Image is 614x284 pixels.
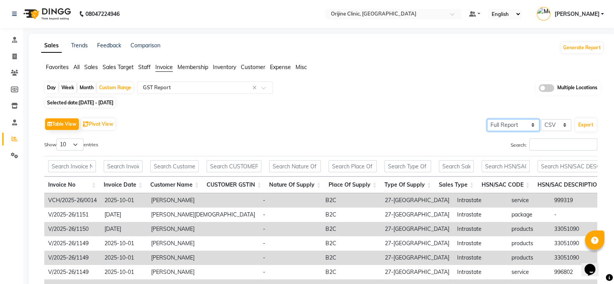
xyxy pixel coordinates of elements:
[322,222,381,236] td: B2C
[155,64,173,71] span: Invoice
[147,251,259,265] td: [PERSON_NAME]
[478,177,534,193] th: HSN/SAC CODE: activate to sort column ascending
[581,253,606,276] iframe: chat widget
[381,177,435,193] th: Type Of Supply: activate to sort column ascending
[508,208,550,222] td: package
[508,193,550,208] td: service
[147,222,259,236] td: [PERSON_NAME]
[259,265,322,279] td: -
[101,193,147,208] td: 2025-10-01
[575,118,597,132] button: Export
[381,265,453,279] td: 27-[GEOGRAPHIC_DATA]
[381,236,453,251] td: 27-[GEOGRAPHIC_DATA]
[46,64,69,71] span: Favorites
[435,177,478,193] th: Sales Type: activate to sort column ascending
[48,160,96,172] input: Search Invoice No
[550,265,606,279] td: 996802
[241,64,265,71] span: Customer
[439,160,474,172] input: Search Sales Type
[270,64,291,71] span: Expense
[59,82,76,93] div: Week
[322,193,381,208] td: B2C
[44,236,101,251] td: V/2025-26/1149
[44,208,101,222] td: V/2025-26/1151
[71,42,88,49] a: Trends
[213,64,236,71] span: Inventory
[537,7,550,21] img: Meenakshi Dikonda
[259,208,322,222] td: -
[453,208,508,222] td: Intrastate
[85,3,120,25] b: 08047224946
[56,139,83,151] select: Showentries
[259,193,322,208] td: -
[381,193,453,208] td: 27-[GEOGRAPHIC_DATA]
[534,177,611,193] th: HSN/SAC DESCRIPTION: activate to sort column ascending
[453,251,508,265] td: Intrastate
[81,118,115,130] button: Pivot View
[508,251,550,265] td: products
[550,222,606,236] td: 33051090
[381,208,453,222] td: 27-[GEOGRAPHIC_DATA]
[453,236,508,251] td: Intrastate
[550,193,606,208] td: 999319
[73,64,80,71] span: All
[557,84,597,92] span: Multiple Locations
[44,222,101,236] td: V/2025-26/1150
[147,236,259,251] td: [PERSON_NAME]
[482,160,530,172] input: Search HSN/SAC CODE
[130,42,160,49] a: Comparison
[44,177,100,193] th: Invoice No: activate to sort column ascending
[322,265,381,279] td: B2C
[101,208,147,222] td: [DATE]
[508,222,550,236] td: products
[177,64,208,71] span: Membership
[529,139,597,151] input: Search:
[453,222,508,236] td: Intrastate
[252,84,259,92] span: Clear all
[45,118,79,130] button: Table View
[381,222,453,236] td: 27-[GEOGRAPHIC_DATA]
[79,100,113,106] span: [DATE] - [DATE]
[269,160,321,172] input: Search Nature Of Supply
[97,82,133,93] div: Custom Range
[453,265,508,279] td: Intrastate
[259,236,322,251] td: -
[322,236,381,251] td: B2C
[44,251,101,265] td: V/2025-26/1149
[146,177,203,193] th: Customer Name: activate to sort column ascending
[150,160,199,172] input: Search Customer Name
[322,208,381,222] td: B2C
[325,177,381,193] th: Place Of Supply: activate to sort column ascending
[453,193,508,208] td: Intrastate
[508,236,550,251] td: products
[508,265,550,279] td: service
[78,82,96,93] div: Month
[550,251,606,265] td: 33051090
[259,222,322,236] td: -
[101,265,147,279] td: 2025-10-01
[550,236,606,251] td: 33051090
[511,139,597,151] label: Search:
[554,10,599,18] span: [PERSON_NAME]
[97,42,121,49] a: Feedback
[296,64,307,71] span: Misc
[100,177,146,193] th: Invoice Date: activate to sort column ascending
[381,251,453,265] td: 27-[GEOGRAPHIC_DATA]
[147,208,259,222] td: [PERSON_NAME][DEMOGRAPHIC_DATA]
[561,42,603,53] button: Generate Report
[203,177,265,193] th: CUSTOMER GSTIN: activate to sort column ascending
[45,82,58,93] div: Day
[44,139,98,151] label: Show entries
[45,98,115,107] span: Selected date:
[138,64,151,71] span: Staff
[550,208,606,222] td: -
[147,193,259,208] td: [PERSON_NAME]
[265,177,325,193] th: Nature Of Supply: activate to sort column ascending
[322,251,381,265] td: B2C
[84,64,98,71] span: Sales
[44,265,101,279] td: V/2025-26/1149
[104,160,143,172] input: Search Invoice Date
[384,160,431,172] input: Search Type Of Supply
[329,160,377,172] input: Search Place Of Supply
[259,251,322,265] td: -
